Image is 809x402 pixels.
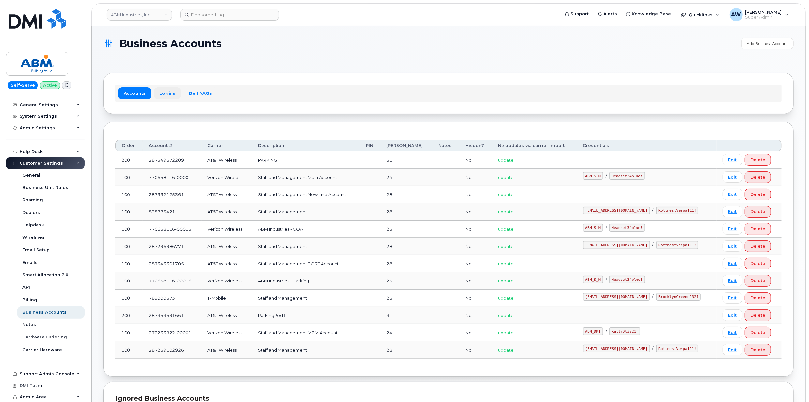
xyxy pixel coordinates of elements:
[723,154,742,165] a: Edit
[118,87,151,99] a: Accounts
[723,223,742,235] a: Edit
[656,207,699,214] code: RottnestVespa111!
[498,209,514,214] span: update
[115,272,143,290] td: 100
[202,140,252,151] th: Carrier
[252,203,360,221] td: Staff and Management
[723,327,742,338] a: Edit
[745,344,771,356] button: Delete
[745,189,771,200] button: Delete
[252,221,360,238] td: ABM Industries - COA
[750,260,765,266] span: Delete
[609,276,645,283] code: Headset34blue!
[750,157,765,163] span: Delete
[154,87,181,99] a: Logins
[202,151,252,169] td: AT&T Wireless
[750,347,765,353] span: Delete
[498,278,514,283] span: update
[750,226,765,232] span: Delete
[498,261,514,266] span: update
[381,140,433,151] th: [PERSON_NAME]
[583,172,603,180] code: ABM_S_M
[115,324,143,341] td: 100
[498,192,514,197] span: update
[583,276,603,283] code: ABM_S_M
[606,173,607,178] span: /
[115,169,143,186] td: 100
[745,154,771,166] button: Delete
[606,277,607,282] span: /
[143,186,202,203] td: 287332175361
[745,309,771,321] button: Delete
[459,290,492,307] td: No
[143,290,202,307] td: 789000373
[741,38,794,49] a: Add Business Account
[606,328,607,334] span: /
[750,329,765,336] span: Delete
[202,221,252,238] td: Verizon Wireless
[459,203,492,221] td: No
[115,341,143,359] td: 100
[381,221,433,238] td: 23
[750,278,765,284] span: Delete
[381,341,433,359] td: 28
[143,169,202,186] td: 770658116-00001
[184,87,217,99] a: Bell NAGs
[750,191,765,197] span: Delete
[583,345,650,352] code: [EMAIL_ADDRESS][DOMAIN_NAME]
[583,241,650,249] code: [EMAIL_ADDRESS][DOMAIN_NAME]
[115,221,143,238] td: 100
[498,244,514,249] span: update
[381,307,433,324] td: 31
[652,346,654,351] span: /
[498,175,514,180] span: update
[583,293,650,301] code: [EMAIL_ADDRESS][DOMAIN_NAME]
[745,275,771,287] button: Delete
[745,171,771,183] button: Delete
[723,344,742,355] a: Edit
[202,238,252,255] td: AT&T Wireless
[609,172,645,180] code: Headset34blue!
[381,290,433,307] td: 25
[115,238,143,255] td: 100
[459,151,492,169] td: No
[577,140,717,151] th: Credentials
[723,309,742,321] a: Edit
[750,208,765,215] span: Delete
[459,238,492,255] td: No
[115,140,143,151] th: Order
[381,169,433,186] td: 24
[459,324,492,341] td: No
[459,307,492,324] td: No
[252,324,360,341] td: Staff and Management M2M Account
[252,341,360,359] td: Staff and Management
[750,243,765,249] span: Delete
[252,290,360,307] td: Staff and Management
[119,38,222,49] span: Business Accounts
[459,255,492,272] td: No
[498,330,514,335] span: update
[498,295,514,301] span: update
[723,240,742,252] a: Edit
[143,238,202,255] td: 287296986771
[583,327,603,335] code: ABM_DMI
[202,307,252,324] td: AT&T Wireless
[381,272,433,290] td: 23
[750,174,765,180] span: Delete
[252,169,360,186] td: Staff and Management Main Account
[459,186,492,203] td: No
[202,272,252,290] td: Verizon Wireless
[115,203,143,221] td: 100
[723,206,742,217] a: Edit
[459,169,492,186] td: No
[459,272,492,290] td: No
[459,140,492,151] th: Hidden?
[143,324,202,341] td: 272233922-00001
[723,275,742,286] a: Edit
[115,151,143,169] td: 200
[252,307,360,324] td: ParkingPod1
[143,341,202,359] td: 287259102926
[656,345,699,352] code: RottnestVespa111!
[609,327,640,335] code: RallyOtis21!
[360,140,381,151] th: PIN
